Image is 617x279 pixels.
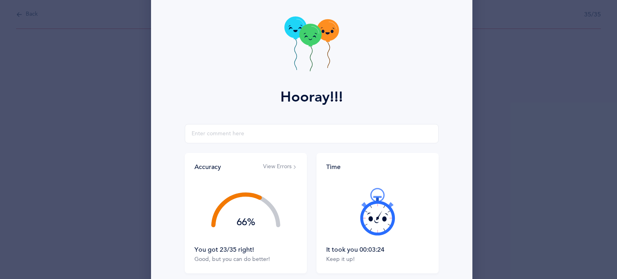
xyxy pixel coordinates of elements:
[263,163,297,171] button: View Errors
[211,218,280,227] div: 66%
[326,245,429,254] div: It took you 00:03:24
[280,86,343,108] div: Hooray!!!
[326,256,429,264] div: Keep it up!
[194,163,221,171] div: Accuracy
[194,256,297,264] div: Good, but you can do better!
[326,163,429,171] div: Time
[194,245,297,254] div: You got 23/35 right!
[185,124,439,143] input: Enter comment here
